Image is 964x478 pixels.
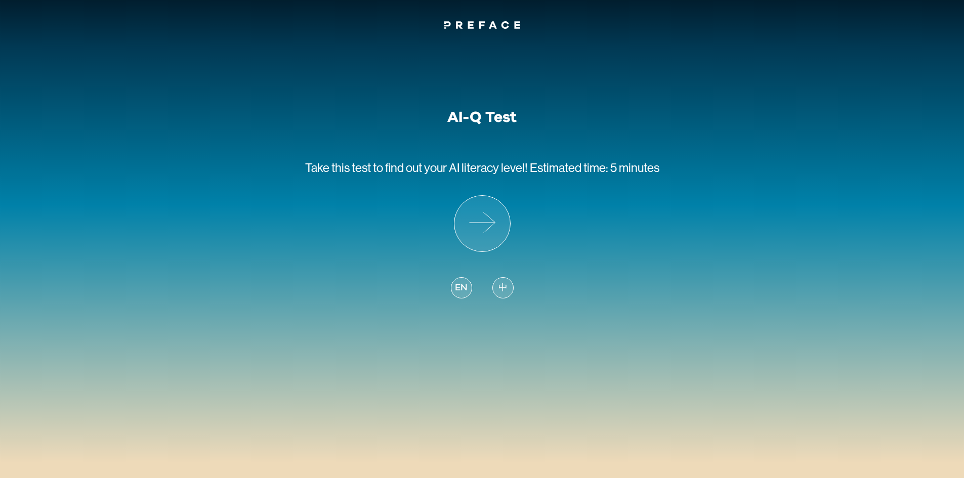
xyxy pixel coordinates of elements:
span: find out your AI literacy level! [385,161,528,175]
span: 中 [498,281,508,295]
span: EN [455,281,467,295]
span: Take this test to [305,161,383,175]
span: Estimated time: 5 minutes [530,161,659,175]
h1: AI-Q Test [447,108,517,126]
